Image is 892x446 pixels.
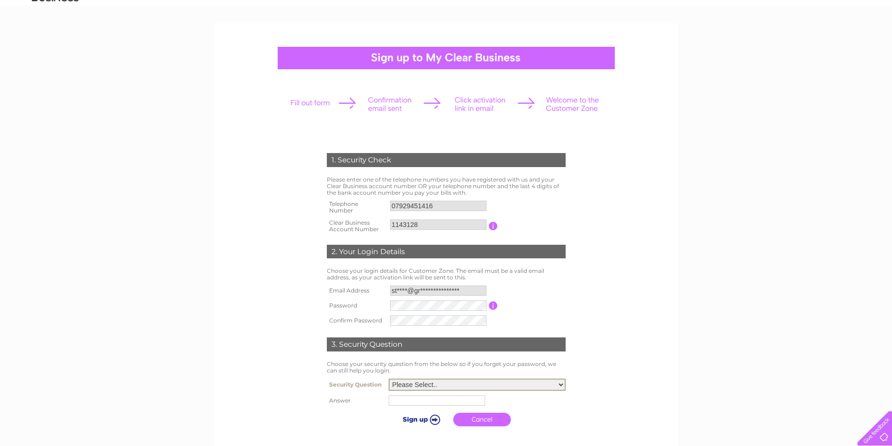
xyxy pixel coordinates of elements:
a: Contact [863,40,886,47]
img: logo.png [31,24,79,53]
input: Information [489,301,498,310]
div: 2. Your Login Details [327,245,566,259]
div: Clear Business is a trading name of Verastar Limited (registered in [GEOGRAPHIC_DATA] No. 3667643... [225,5,668,45]
a: 0333 014 3131 [715,5,780,16]
a: Cancel [453,413,511,426]
th: Answer [324,393,386,408]
div: 1. Security Check [327,153,566,167]
td: Choose your security question from the below so if you forget your password, we can still help yo... [324,358,568,376]
div: 3. Security Question [327,337,566,351]
a: Energy [784,40,805,47]
td: Choose your login details for Customer Zone. The email must be a valid email address, as your act... [324,265,568,283]
th: Confirm Password [324,313,388,328]
th: Telephone Number [324,198,388,217]
a: Telecoms [811,40,839,47]
th: Clear Business Account Number [324,217,388,235]
input: Submit [391,413,449,426]
input: Information [489,222,498,230]
a: Water [761,40,779,47]
th: Password [324,298,388,313]
th: Security Question [324,376,386,393]
a: Blog [844,40,858,47]
td: Please enter one of the telephone numbers you have registered with us and your Clear Business acc... [324,174,568,198]
th: Email Address [324,283,388,298]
